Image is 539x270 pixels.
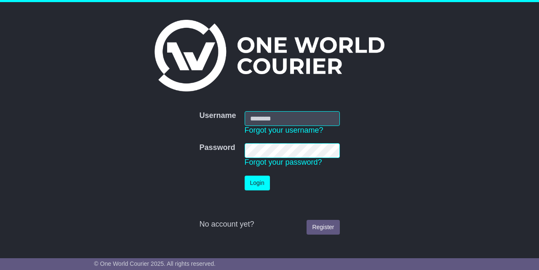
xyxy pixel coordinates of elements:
[199,111,236,120] label: Username
[155,20,384,91] img: One World
[199,220,339,229] div: No account yet?
[199,143,235,152] label: Password
[307,220,339,235] a: Register
[245,126,323,134] a: Forgot your username?
[245,176,270,190] button: Login
[94,260,216,267] span: © One World Courier 2025. All rights reserved.
[245,158,322,166] a: Forgot your password?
